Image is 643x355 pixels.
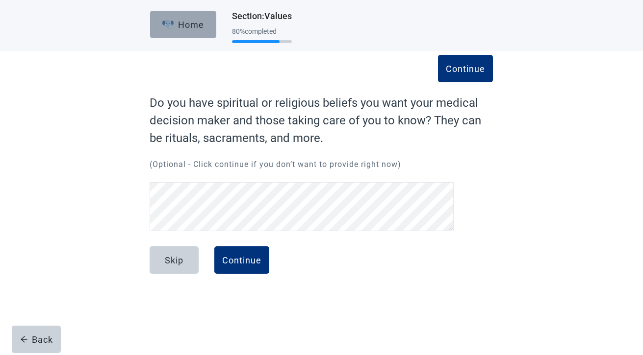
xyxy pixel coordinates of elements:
button: ElephantHome [150,11,216,38]
h1: Section : Values [232,9,292,23]
p: (Optional - Click continue if you don’t want to provide right now) [150,159,493,170]
div: Continue [222,255,261,265]
button: Skip [150,246,199,274]
button: Continue [438,55,493,82]
img: Elephant [162,20,174,29]
div: Back [20,334,53,344]
label: Do you have spiritual or religious beliefs you want your medical decision maker and those taking ... [150,94,493,147]
button: Continue [214,246,269,274]
div: Skip [165,255,183,265]
span: arrow-left [20,335,28,343]
div: Home [162,20,204,29]
div: 80 % completed [232,27,292,35]
div: Continue [446,64,485,73]
div: Progress section [232,24,292,47]
button: arrow-leftBack [12,326,61,353]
